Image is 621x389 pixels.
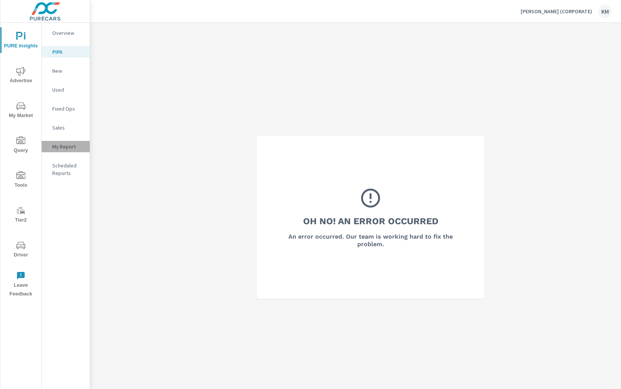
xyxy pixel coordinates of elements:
[42,160,90,179] div: Scheduled Reports
[42,103,90,114] div: Fixed Ops
[52,143,84,150] p: My Report
[52,162,84,177] p: Scheduled Reports
[52,105,84,112] p: Fixed Ops
[3,102,39,120] span: My Market
[3,171,39,190] span: Tools
[42,141,90,152] div: My Report
[277,233,464,248] h6: An error occurred. Our team is working hard to fix the problem.
[52,124,84,131] p: Sales
[52,29,84,37] p: Overview
[42,65,90,77] div: New
[521,8,592,15] p: [PERSON_NAME] (CORPORATE)
[52,86,84,94] p: Used
[3,241,39,259] span: Driver
[42,27,90,39] div: Overview
[42,122,90,133] div: Sales
[42,84,90,95] div: Used
[303,215,438,228] h3: Oh No! An Error Occurred
[42,46,90,58] div: PIPA
[3,206,39,225] span: Tier2
[598,5,612,18] div: KM
[3,271,39,298] span: Leave Feedback
[3,136,39,155] span: Query
[52,67,84,75] p: New
[0,23,41,302] div: nav menu
[52,48,84,56] p: PIPA
[3,32,39,50] span: PURE Insights
[3,67,39,85] span: Advertise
